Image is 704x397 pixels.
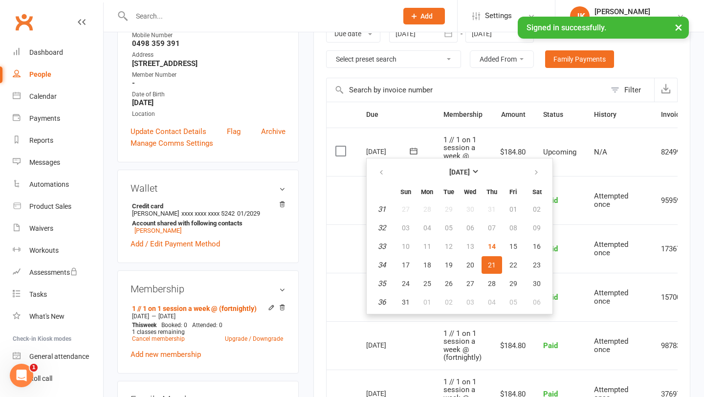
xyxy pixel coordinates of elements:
[533,298,541,306] span: 06
[131,183,286,194] h3: Wallet
[482,256,502,274] button: 21
[29,312,65,320] div: What's New
[594,16,677,25] div: Ksquared Sportstyle pty ltd
[402,261,410,269] span: 17
[13,152,103,174] a: Messages
[30,364,38,372] span: 1
[181,210,235,217] span: xxxx xxxx xxxx 5242
[491,321,534,370] td: $184.80
[29,92,57,100] div: Calendar
[132,329,185,335] span: 1 classes remaining
[132,220,281,227] strong: Account shared with following contacts
[624,84,641,96] div: Filter
[366,337,411,353] div: [DATE]
[29,375,52,382] div: Roll call
[261,126,286,137] a: Archive
[13,64,103,86] a: People
[366,144,411,159] div: [DATE]
[460,293,481,311] button: 03
[132,59,286,68] strong: [STREET_ADDRESS]
[29,353,89,360] div: General attendance
[13,284,103,306] a: Tasks
[486,188,497,196] small: Thursday
[131,238,220,250] a: Add / Edit Payment Method
[545,50,614,68] a: Family Payments
[460,275,481,292] button: 27
[29,70,51,78] div: People
[594,192,628,209] span: Attempted once
[400,188,411,196] small: Sunday
[132,305,257,312] a: 1 // 1 on 1 session a week @ (fortnightly)
[132,313,149,320] span: [DATE]
[417,293,438,311] button: 01
[161,322,187,329] span: Booked: 0
[533,261,541,269] span: 23
[488,243,496,250] span: 14
[12,10,36,34] a: Clubworx
[132,70,286,80] div: Member Number
[131,350,201,359] a: Add new membership
[464,188,476,196] small: Wednesday
[423,280,431,287] span: 25
[652,321,698,370] td: 9878338
[445,280,453,287] span: 26
[357,102,435,127] th: Due
[378,205,386,214] em: 31
[13,108,103,130] a: Payments
[29,224,53,232] div: Waivers
[652,273,698,321] td: 1570047
[525,293,550,311] button: 06
[439,256,459,274] button: 19
[509,188,517,196] small: Friday
[13,174,103,196] a: Automations
[378,279,386,288] em: 35
[503,293,524,311] button: 05
[594,240,628,257] span: Attempted once
[445,298,453,306] span: 02
[485,5,512,27] span: Settings
[670,17,687,38] button: ×
[129,9,391,23] input: Search...
[466,261,474,269] span: 20
[460,256,481,274] button: 20
[445,261,453,269] span: 19
[570,6,590,26] div: JK
[652,102,698,127] th: Invoice #
[482,238,502,255] button: 14
[131,126,206,137] a: Update Contact Details
[525,238,550,255] button: 16
[132,322,143,329] span: This
[29,268,78,276] div: Assessments
[13,262,103,284] a: Assessments
[509,261,517,269] span: 22
[470,50,534,68] button: Added From
[29,202,71,210] div: Product Sales
[509,280,517,287] span: 29
[237,210,260,217] span: 01/2029
[396,256,416,274] button: 17
[29,180,69,188] div: Automations
[525,275,550,292] button: 30
[132,335,185,342] a: Cancel membership
[132,79,286,88] strong: -
[130,312,286,320] div: —
[439,293,459,311] button: 02
[403,8,445,24] button: Add
[29,114,60,122] div: Payments
[378,298,386,307] em: 36
[13,130,103,152] a: Reports
[13,368,103,390] a: Roll call
[533,280,541,287] span: 30
[13,86,103,108] a: Calendar
[402,280,410,287] span: 24
[606,78,654,102] button: Filter
[594,337,628,354] span: Attempted once
[466,298,474,306] span: 03
[421,188,433,196] small: Monday
[543,341,558,350] span: Paid
[443,135,482,169] span: 1 // 1 on 1 session a week @ (fortnightly)
[420,12,433,20] span: Add
[13,240,103,262] a: Workouts
[482,293,502,311] button: 04
[10,364,33,387] iframe: Intercom live chat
